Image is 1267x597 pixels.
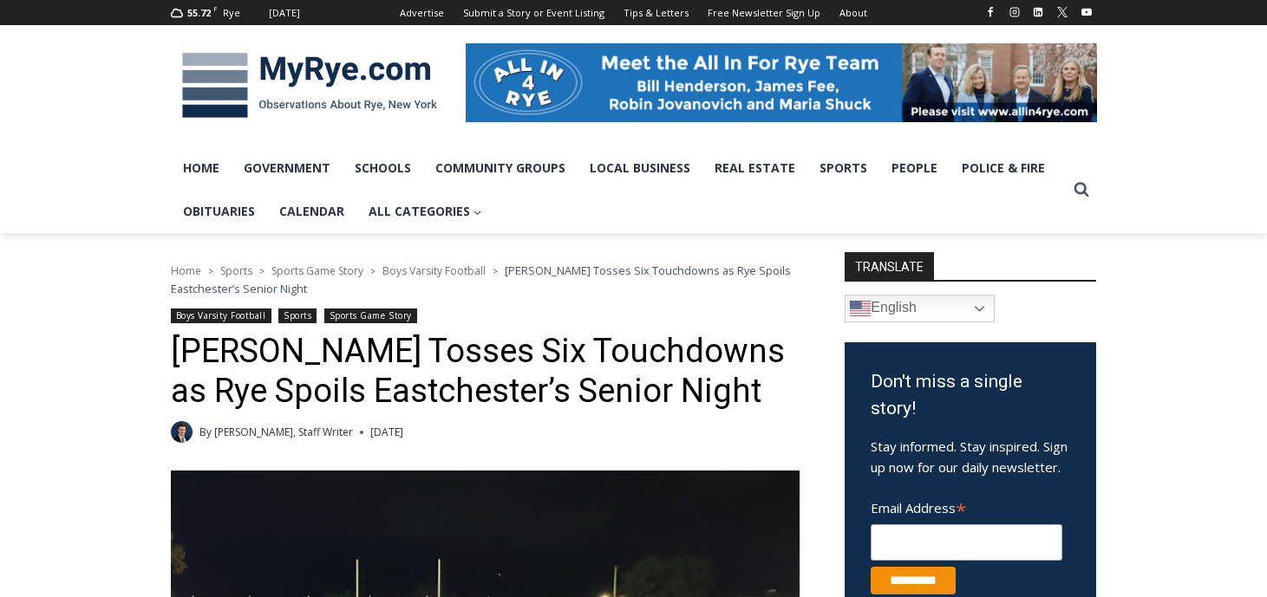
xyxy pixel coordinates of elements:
span: By [199,424,212,440]
a: [PERSON_NAME], Staff Writer [214,425,353,439]
span: [PERSON_NAME] Tosses Six Touchdowns as Rye Spoils Eastchester’s Senior Night [171,263,791,295]
span: 55.72 [187,6,211,19]
a: Schools [343,146,423,190]
a: Local Business [578,146,702,190]
span: > [259,265,265,277]
a: Obituaries [171,190,267,233]
a: Government [232,146,343,190]
a: Police & Fire [950,146,1057,190]
a: Home [171,146,232,190]
a: X [1052,2,1073,23]
a: Sports [807,146,879,190]
a: Facebook [980,2,1001,23]
a: YouTube [1076,2,1097,23]
a: Instagram [1004,2,1025,23]
a: Sports [278,308,317,323]
nav: Breadcrumbs [171,262,800,297]
p: Stay informed. Stay inspired. Sign up now for our daily newsletter. [871,436,1070,477]
span: > [493,265,498,277]
img: en [850,298,871,319]
a: Sports Game Story [271,263,363,278]
span: > [370,265,376,277]
a: Calendar [267,190,356,233]
div: [DATE] [269,5,300,21]
a: Boys Varsity Football [382,263,486,278]
h1: [PERSON_NAME] Tosses Six Touchdowns as Rye Spoils Eastchester’s Senior Night [171,332,800,411]
a: Sports Game Story [324,308,417,323]
a: Sports [220,263,252,278]
time: [DATE] [370,424,403,440]
img: Charlie Morris headshot PROFESSIONAL HEADSHOT [171,421,193,443]
a: All Categories [356,190,494,233]
img: MyRye.com [171,41,448,131]
h3: Don't miss a single story! [871,368,1070,423]
a: English [845,295,995,322]
img: All in for Rye [466,43,1097,121]
div: Rye [223,5,240,21]
a: Linkedin [1028,2,1048,23]
a: People [879,146,950,190]
strong: TRANSLATE [845,252,934,280]
a: Boys Varsity Football [171,308,271,323]
a: Author image [171,421,193,443]
a: Real Estate [702,146,807,190]
span: F [213,3,218,13]
a: Home [171,263,201,278]
span: All Categories [369,202,482,221]
label: Email Address [871,490,1062,522]
nav: Primary Navigation [171,146,1066,234]
a: Community Groups [423,146,578,190]
button: View Search Form [1066,174,1097,205]
span: > [208,265,213,277]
